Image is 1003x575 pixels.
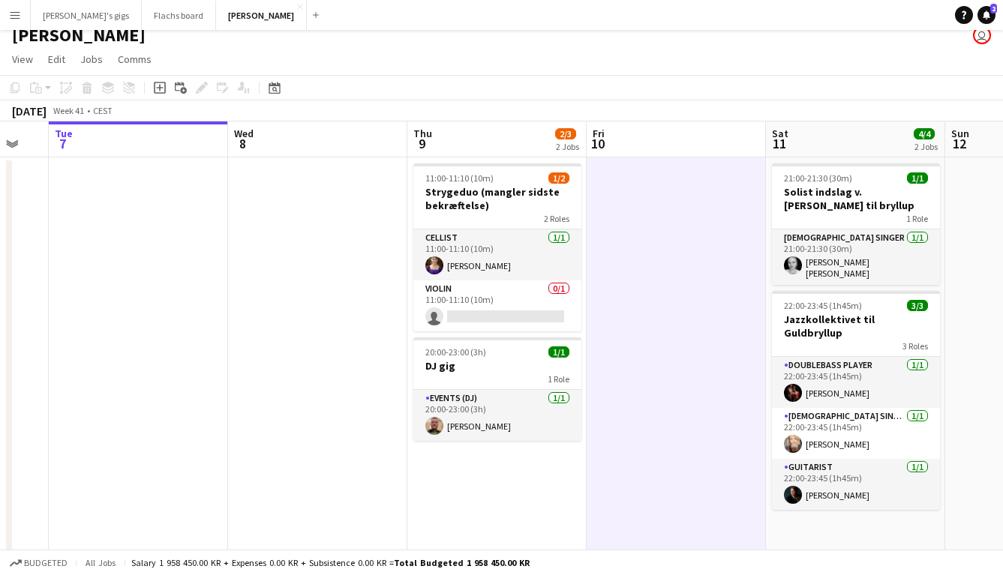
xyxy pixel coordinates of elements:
[118,52,152,66] span: Comms
[232,135,254,152] span: 8
[772,291,940,510] app-job-card: 22:00-23:45 (1h45m)3/3Jazzkollektivet til Guldbryllup3 RolesDoublebass Player1/122:00-23:45 (1h45...
[425,346,486,358] span: 20:00-23:00 (3h)
[548,346,569,358] span: 1/1
[50,105,87,116] span: Week 41
[411,135,432,152] span: 9
[413,390,581,441] app-card-role: Events (DJ)1/120:00-23:00 (3h)[PERSON_NAME]
[544,213,569,224] span: 2 Roles
[902,340,928,352] span: 3 Roles
[772,313,940,340] h3: Jazzkollektivet til Guldbryllup
[772,229,940,285] app-card-role: [DEMOGRAPHIC_DATA] Singer1/121:00-21:30 (30m)[PERSON_NAME] [PERSON_NAME]
[784,172,852,184] span: 21:00-21:30 (30m)
[413,127,432,140] span: Thu
[234,127,254,140] span: Wed
[907,300,928,311] span: 3/3
[8,555,70,571] button: Budgeted
[112,49,158,69] a: Comms
[772,185,940,212] h3: Solist indslag v. [PERSON_NAME] til bryllup
[394,557,530,568] span: Total Budgeted 1 958 450.00 KR
[951,127,969,140] span: Sun
[12,103,47,118] div: [DATE]
[949,135,969,152] span: 12
[413,337,581,441] app-job-card: 20:00-23:00 (3h)1/1DJ gig1 RoleEvents (DJ)1/120:00-23:00 (3h)[PERSON_NAME]
[772,459,940,510] app-card-role: Guitarist1/122:00-23:45 (1h45m)[PERSON_NAME]
[548,373,569,385] span: 1 Role
[772,127,788,140] span: Sat
[24,558,68,568] span: Budgeted
[772,163,940,285] app-job-card: 21:00-21:30 (30m)1/1Solist indslag v. [PERSON_NAME] til bryllup1 Role[DEMOGRAPHIC_DATA] Singer1/1...
[142,1,216,30] button: Flachs board
[548,172,569,184] span: 1/2
[425,172,494,184] span: 11:00-11:10 (10m)
[80,52,103,66] span: Jobs
[83,557,119,568] span: All jobs
[413,163,581,331] app-job-card: 11:00-11:10 (10m)1/2Strygeduo (mangler sidste bekræftelse)2 RolesCellist1/111:00-11:10 (10m)[PERS...
[593,127,605,140] span: Fri
[977,6,995,24] a: 2
[31,1,142,30] button: [PERSON_NAME]'s gigs
[413,185,581,212] h3: Strygeduo (mangler sidste bekræftelse)
[914,128,935,139] span: 4/4
[990,4,997,13] span: 2
[12,52,33,66] span: View
[772,357,940,408] app-card-role: Doublebass Player1/122:00-23:45 (1h45m)[PERSON_NAME]
[770,135,788,152] span: 11
[42,49,71,69] a: Edit
[914,141,938,152] div: 2 Jobs
[973,26,991,44] app-user-avatar: Asger Søgaard Hajslund
[48,52,65,66] span: Edit
[590,135,605,152] span: 10
[907,172,928,184] span: 1/1
[784,300,862,311] span: 22:00-23:45 (1h45m)
[555,128,576,139] span: 2/3
[93,105,113,116] div: CEST
[216,1,307,30] button: [PERSON_NAME]
[556,141,579,152] div: 2 Jobs
[413,229,581,280] app-card-role: Cellist1/111:00-11:10 (10m)[PERSON_NAME]
[906,213,928,224] span: 1 Role
[772,408,940,459] app-card-role: [DEMOGRAPHIC_DATA] Singer1/122:00-23:45 (1h45m)[PERSON_NAME]
[12,24,146,46] h1: [PERSON_NAME]
[6,49,39,69] a: View
[131,557,530,568] div: Salary 1 958 450.00 KR + Expenses 0.00 KR + Subsistence 0.00 KR =
[74,49,109,69] a: Jobs
[413,359,581,373] h3: DJ gig
[55,127,73,140] span: Tue
[53,135,73,152] span: 7
[413,280,581,331] app-card-role: Violin0/111:00-11:10 (10m)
